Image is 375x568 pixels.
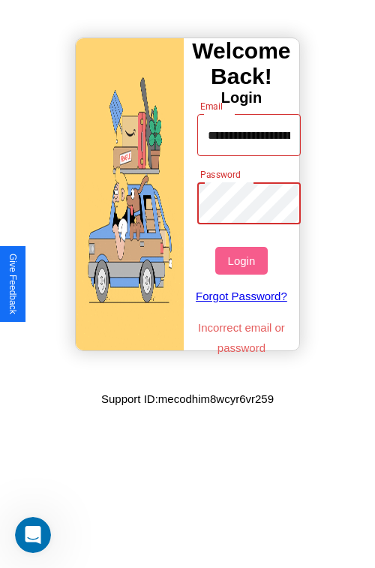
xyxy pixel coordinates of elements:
label: Email [200,100,223,113]
p: Support ID: mecodhim8wcyr6vr259 [101,389,274,409]
label: Password [200,168,240,181]
a: Forgot Password? [190,275,294,317]
img: gif [76,38,184,350]
div: Give Feedback [7,254,18,314]
p: Incorrect email or password [190,317,294,358]
h4: Login [184,89,299,107]
iframe: Intercom live chat [15,517,51,553]
button: Login [215,247,267,275]
h3: Welcome Back! [184,38,299,89]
